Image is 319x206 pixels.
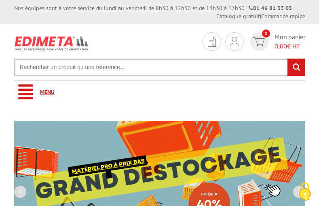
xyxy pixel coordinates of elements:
[291,179,319,206] button: Cookies (fenêtre modale)
[14,81,305,103] a: Menu
[216,12,305,20] div: |
[216,13,260,20] a: Catalogue gratuit
[295,182,315,202] img: Cookies (fenêtre modale)
[253,37,265,46] img: devis rapide
[275,42,305,51] span: € HT
[249,4,292,12] strong: 01 46 81 33 03
[208,37,216,47] img: devis rapide
[261,13,305,20] a: Commande rapide
[14,59,305,76] input: Rechercher un produit ou une référence...
[14,32,89,54] img: Présentoir, panneau, stand - Edimeta - PLV, affichage, mobilier bureau, entreprise
[248,32,305,51] a: devis rapide 0 Mon panier 0,00€ HT
[275,32,305,51] span: Mon panier
[262,29,270,38] span: 0
[275,42,287,50] span: 0,00
[40,88,55,96] span: Menu
[230,37,239,46] img: devis rapide
[287,59,305,76] input: rechercher
[14,4,292,12] div: Nos équipes sont à votre service du lundi au vendredi de 8h30 à 12h30 et de 13h30 à 17h30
